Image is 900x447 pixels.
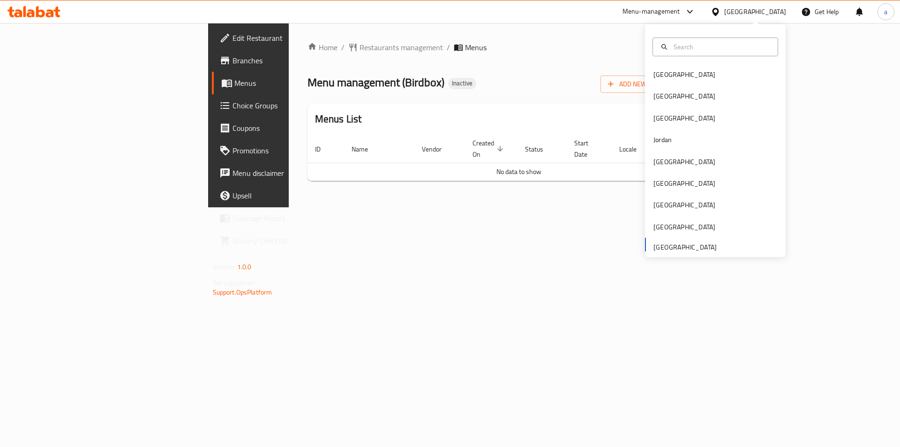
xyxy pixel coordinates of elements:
span: Add New Menu [608,78,666,90]
nav: breadcrumb [307,42,674,53]
div: Inactive [448,78,476,89]
a: Promotions [212,139,359,162]
div: [GEOGRAPHIC_DATA] [724,7,786,17]
a: Branches [212,49,359,72]
div: [GEOGRAPHIC_DATA] [653,113,715,123]
span: Menus [234,77,351,89]
div: [GEOGRAPHIC_DATA] [653,200,715,210]
li: / [447,42,450,53]
span: Promotions [232,145,351,156]
span: Branches [232,55,351,66]
span: No data to show [496,166,541,178]
a: Grocery Checklist [212,229,359,252]
span: Coverage Report [232,212,351,224]
div: [GEOGRAPHIC_DATA] [653,69,715,80]
div: [GEOGRAPHIC_DATA] [653,91,715,101]
input: Search [670,42,772,52]
span: ID [315,144,333,155]
span: Start Date [574,137,600,160]
span: Menu disclaimer [232,167,351,179]
a: Edit Restaurant [212,27,359,49]
span: Inactive [448,79,476,87]
span: 1.0.0 [237,261,252,273]
span: Created On [472,137,506,160]
span: Grocery Checklist [232,235,351,246]
span: Menu management ( Birdbox ) [307,72,444,93]
span: a [884,7,887,17]
span: Coupons [232,122,351,134]
a: Choice Groups [212,94,359,117]
div: [GEOGRAPHIC_DATA] [653,178,715,189]
div: [GEOGRAPHIC_DATA] [653,222,715,232]
span: Upsell [232,190,351,201]
span: Get support on: [213,277,256,289]
a: Coverage Report [212,207,359,229]
span: Restaurants management [360,42,443,53]
div: Jordan [653,135,672,145]
a: Support.OpsPlatform [213,286,272,298]
span: Status [525,144,555,155]
span: Menus [465,42,487,53]
span: Name [352,144,380,155]
span: Edit Restaurant [232,32,351,44]
a: Menu disclaimer [212,162,359,184]
a: Restaurants management [348,42,443,53]
span: Choice Groups [232,100,351,111]
div: [GEOGRAPHIC_DATA] [653,157,715,167]
a: Upsell [212,184,359,207]
span: Vendor [422,144,454,155]
table: enhanced table [307,135,730,181]
a: Menus [212,72,359,94]
button: Add New Menu [600,76,673,93]
span: Locale [619,144,649,155]
div: Menu-management [622,6,680,17]
h2: Menus List [315,112,362,126]
a: Coupons [212,117,359,139]
span: Version: [213,261,236,273]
